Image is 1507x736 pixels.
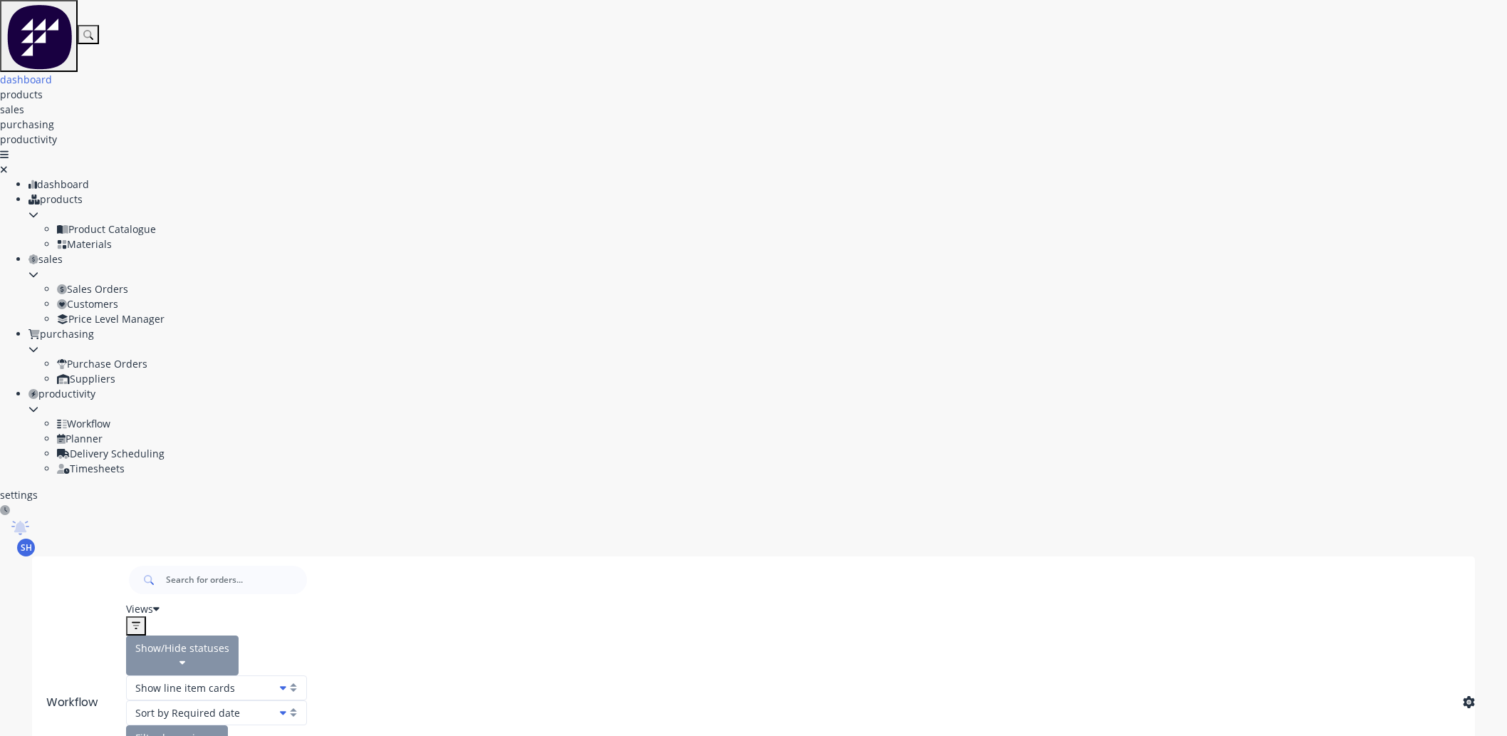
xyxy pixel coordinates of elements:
div: Planner [57,431,1507,446]
input: Search for orders... [166,566,307,594]
div: products [28,192,1507,207]
div: Show/Hide statuses [135,641,229,655]
div: Materials [57,237,1507,252]
div: Price Level Manager [57,311,1507,326]
div: Customers [57,296,1507,311]
div: Purchase Orders [57,356,1507,371]
span: Sort by Required date [135,705,240,720]
div: productivity [28,386,1507,401]
div: Suppliers [57,371,1507,386]
img: Factory [6,2,72,70]
div: Sales Orders [57,281,1507,296]
div: sales [28,252,1507,266]
span: Views [126,602,153,616]
div: dashboard [28,177,1507,192]
span: SH [21,541,32,554]
div: Timesheets [57,461,1507,476]
div: Delivery Scheduling [57,446,1507,461]
div: Product Catalogue [57,222,1507,237]
div: Workflow [46,694,105,711]
div: Workflow [57,416,1507,431]
div: purchasing [28,326,1507,341]
span: Show line item cards [135,680,235,695]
